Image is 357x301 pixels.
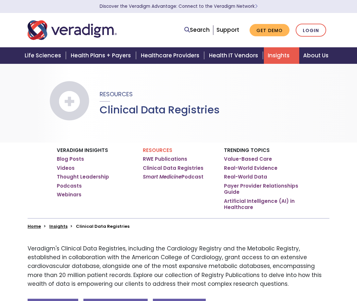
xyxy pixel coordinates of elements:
[216,26,239,34] a: Support
[224,174,267,180] a: Real-World Data
[255,3,258,9] span: Learn More
[143,156,187,162] a: RWE Publications
[57,174,109,180] a: Thought Leadership
[264,47,299,64] a: Insights
[57,191,81,198] a: Webinars
[143,173,181,180] em: Smart Medicine
[299,47,336,64] a: About Us
[296,24,326,37] a: Login
[100,90,133,98] span: Resources
[250,24,289,37] a: Get Demo
[57,165,75,171] a: Videos
[143,165,203,171] a: Clinical Data Registries
[205,47,264,64] a: Health IT Vendors
[21,47,67,64] a: Life Sciences
[28,244,329,288] p: Veradigm's Clinical Data Registries, including the Cardiology Registry and the Metabolic Registry...
[67,47,137,64] a: Health Plans + Payers
[224,198,300,211] a: Artificial Intelligence (AI) in Healthcare
[57,183,82,189] a: Podcasts
[100,104,220,116] h1: Clinical Data Registries
[224,183,300,195] a: Payer Provider Relationships Guide
[100,3,258,9] a: Discover the Veradigm Advantage: Connect to the Veradigm NetworkLearn More
[224,156,272,162] a: Value-Based Care
[49,223,68,229] a: Insights
[28,19,117,41] img: Veradigm logo
[184,26,210,34] a: Search
[224,165,277,171] a: Real-World Evidence
[57,156,84,162] a: Blog Posts
[143,174,203,180] a: Smart MedicinePodcast
[137,47,205,64] a: Healthcare Providers
[28,223,41,229] a: Home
